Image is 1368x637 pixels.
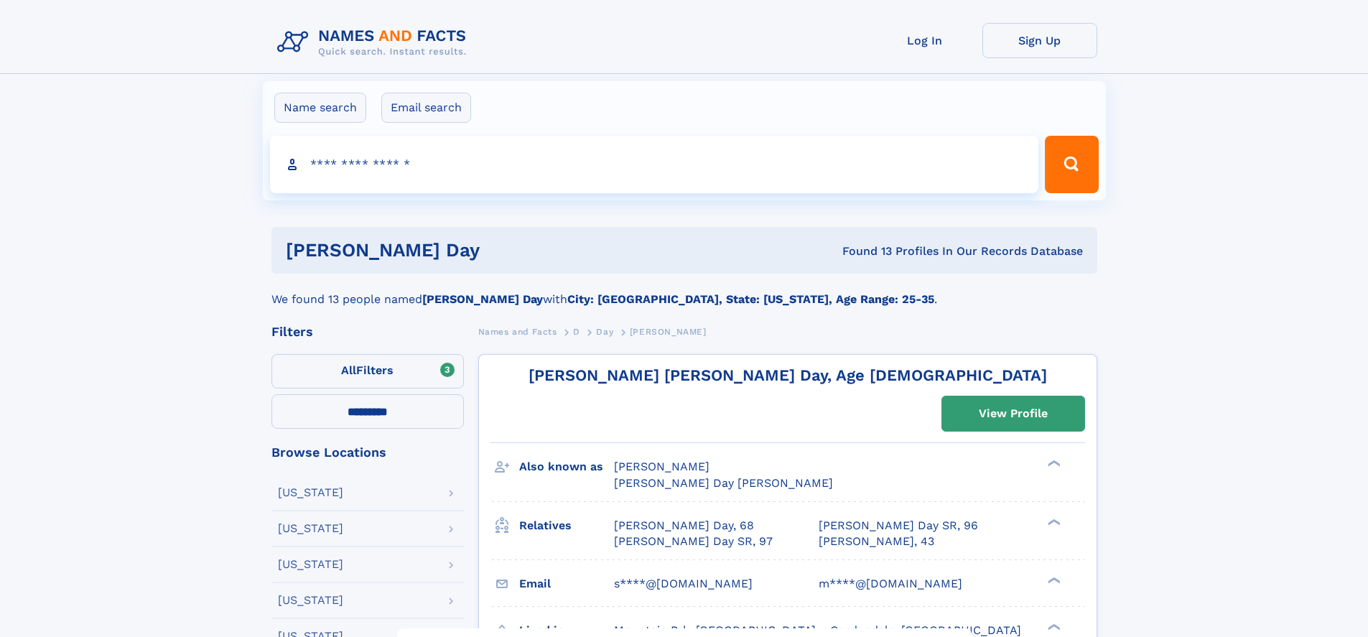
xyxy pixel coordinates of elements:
[1044,459,1061,468] div: ❯
[271,325,464,338] div: Filters
[519,513,614,538] h3: Relatives
[1045,136,1098,193] button: Search Button
[341,363,356,377] span: All
[274,93,366,123] label: Name search
[942,396,1084,431] a: View Profile
[278,523,343,534] div: [US_STATE]
[1044,575,1061,585] div: ❯
[278,487,343,498] div: [US_STATE]
[614,534,773,549] a: [PERSON_NAME] Day SR, 97
[573,322,580,340] a: D
[596,322,613,340] a: Day
[270,136,1039,193] input: search input
[567,292,934,306] b: City: [GEOGRAPHIC_DATA], State: [US_STATE], Age Range: 25-35
[278,559,343,570] div: [US_STATE]
[286,241,661,259] h1: [PERSON_NAME] Day
[614,476,833,490] span: [PERSON_NAME] Day [PERSON_NAME]
[630,327,707,337] span: [PERSON_NAME]
[271,23,478,62] img: Logo Names and Facts
[867,23,982,58] a: Log In
[278,595,343,606] div: [US_STATE]
[519,455,614,479] h3: Also known as
[519,572,614,596] h3: Email
[830,623,1021,637] span: Gardendale, [GEOGRAPHIC_DATA]
[661,243,1083,259] div: Found 13 Profiles In Our Records Database
[271,354,464,389] label: Filters
[271,446,464,459] div: Browse Locations
[1044,622,1061,631] div: ❯
[1044,517,1061,526] div: ❯
[478,322,557,340] a: Names and Facts
[819,534,934,549] a: [PERSON_NAME], 43
[271,274,1097,308] div: We found 13 people named with .
[982,23,1097,58] a: Sign Up
[614,623,816,637] span: Mountain Brk, [GEOGRAPHIC_DATA]
[614,518,754,534] a: [PERSON_NAME] Day, 68
[529,366,1047,384] a: [PERSON_NAME] [PERSON_NAME] Day, Age [DEMOGRAPHIC_DATA]
[381,93,471,123] label: Email search
[596,327,613,337] span: Day
[614,460,709,473] span: [PERSON_NAME]
[979,397,1048,430] div: View Profile
[422,292,543,306] b: [PERSON_NAME] Day
[819,518,978,534] a: [PERSON_NAME] Day SR, 96
[573,327,580,337] span: D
